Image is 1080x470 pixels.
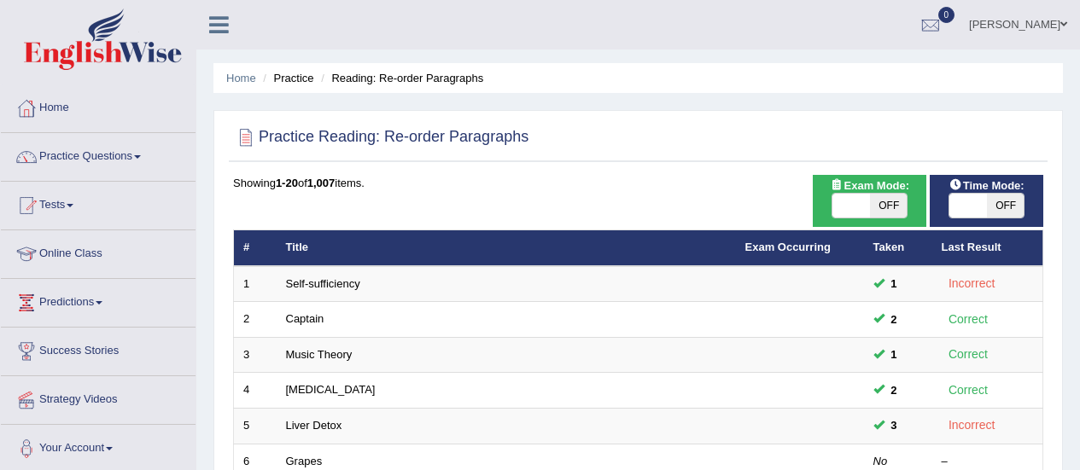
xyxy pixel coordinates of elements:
[873,455,888,467] em: No
[286,455,323,467] a: Grapes
[1,182,196,224] a: Tests
[234,373,277,409] td: 4
[277,230,736,266] th: Title
[884,310,904,328] span: You can still take this question
[226,72,256,84] a: Home
[286,419,342,432] a: Liver Detox
[884,345,904,363] span: You can still take this question
[942,380,995,400] div: Correct
[987,194,1025,218] span: OFF
[745,241,831,253] a: Exam Occurring
[884,381,904,399] span: You can still take this question
[942,274,1002,293] div: Incorrect
[1,376,196,419] a: Strategy Videos
[317,70,483,86] li: Reading: Re-order Paragraphs
[870,194,908,218] span: OFF
[1,230,196,273] a: Online Class
[1,328,196,370] a: Success Stories
[234,409,277,444] td: 5
[1,84,196,127] a: Home
[813,175,926,227] div: Show exams occurring in exams
[286,348,353,361] a: Music Theory
[233,125,528,150] h2: Practice Reading: Re-order Paragraphs
[234,302,277,338] td: 2
[932,230,1043,266] th: Last Result
[286,383,376,396] a: [MEDICAL_DATA]
[942,415,1002,435] div: Incorrect
[1,425,196,467] a: Your Account
[1,133,196,176] a: Practice Questions
[942,310,995,329] div: Correct
[938,7,955,23] span: 0
[276,177,298,189] b: 1-20
[234,230,277,266] th: #
[286,312,324,325] a: Captain
[943,177,1031,194] span: Time Mode:
[884,275,904,293] span: You can still take this question
[233,175,1043,191] div: Showing of items.
[259,70,313,86] li: Practice
[824,177,916,194] span: Exam Mode:
[1,279,196,322] a: Predictions
[942,454,1034,470] div: –
[307,177,336,189] b: 1,007
[234,266,277,302] td: 1
[942,345,995,364] div: Correct
[864,230,932,266] th: Taken
[234,337,277,373] td: 3
[286,277,360,290] a: Self-sufficiency
[884,416,904,434] span: You can still take this question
